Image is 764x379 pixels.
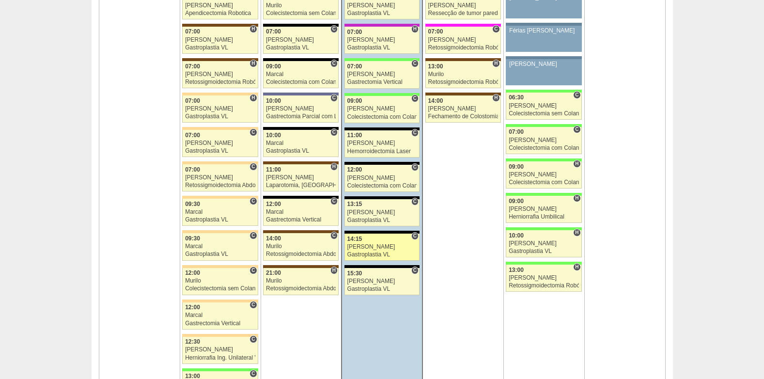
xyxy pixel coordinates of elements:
[344,234,420,261] a: C 14:15 [PERSON_NAME] Gastroplastia VL
[428,106,498,112] div: [PERSON_NAME]
[263,161,339,164] div: Key: Santa Joana
[573,160,580,168] span: Hospital
[185,269,200,276] span: 12:00
[347,71,417,78] div: [PERSON_NAME]
[428,71,498,78] div: Murilo
[347,114,417,120] div: Colecistectomia com Colangiografia VL
[509,267,524,273] span: 13:00
[425,93,501,95] div: Key: Santa Joana
[509,214,579,220] div: Herniorrafia Umbilical
[266,63,281,70] span: 09:00
[411,129,419,137] span: Consultório
[347,217,417,223] div: Gastroplastia VL
[249,197,257,205] span: Consultório
[506,93,581,120] a: C 06:30 [PERSON_NAME] Colecistectomia sem Colangiografia VL
[185,312,255,318] div: Marcal
[509,232,524,239] span: 10:00
[428,79,498,85] div: Retossigmoidectomia Robótica
[263,265,339,268] div: Key: Santa Joana
[506,127,581,154] a: C 07:00 [PERSON_NAME] Colecistectomia com Colangiografia VL
[266,217,336,223] div: Gastrectomia Vertical
[506,158,581,161] div: Key: Brasil
[266,235,281,242] span: 14:00
[573,126,580,133] span: Consultório
[506,26,581,52] a: Férias [PERSON_NAME]
[506,124,581,127] div: Key: Brasil
[185,106,255,112] div: [PERSON_NAME]
[506,59,581,85] a: [PERSON_NAME]
[182,161,258,164] div: Key: Bartira
[509,137,579,143] div: [PERSON_NAME]
[185,28,200,35] span: 07:00
[185,37,255,43] div: [PERSON_NAME]
[266,209,336,215] div: Marcal
[509,145,579,151] div: Colecistectomia com Colangiografia VL
[509,61,578,67] div: [PERSON_NAME]
[506,262,581,265] div: Key: Brasil
[492,25,499,33] span: Consultório
[182,127,258,130] div: Key: Bartira
[347,10,417,16] div: Gastroplastia VL
[185,132,200,139] span: 07:00
[509,198,524,205] span: 09:00
[185,278,255,284] div: Murilo
[185,166,200,173] span: 07:00
[428,2,498,9] div: [PERSON_NAME]
[263,93,339,95] div: Key: Vila Nova Star
[249,60,257,67] span: Hospital
[185,235,200,242] span: 09:30
[573,263,580,271] span: Hospital
[185,338,200,345] span: 12:30
[509,206,579,212] div: [PERSON_NAME]
[506,90,581,93] div: Key: Brasil
[509,248,579,254] div: Gastroplastia VL
[506,56,581,59] div: Key: Aviso
[185,113,255,120] div: Gastroplastia VL
[347,97,362,104] span: 09:00
[263,24,339,27] div: Key: Blanc
[263,233,339,260] a: C 14:00 Murilo Retossigmoidectomia Abdominal VL
[344,268,420,295] a: C 15:30 [PERSON_NAME] Gastroplastia VL
[411,198,419,205] span: Consultório
[266,132,281,139] span: 10:00
[330,25,338,33] span: Consultório
[185,243,255,250] div: Marcal
[344,127,420,130] div: Key: Blanc
[344,130,420,158] a: C 11:00 [PERSON_NAME] Hemorroidectomia Laser
[182,61,258,88] a: H 07:00 [PERSON_NAME] Retossigmoidectomia Robótica
[506,161,581,189] a: H 09:00 [PERSON_NAME] Colecistectomia com Colangiografia VL
[182,164,258,191] a: C 07:00 [PERSON_NAME] Retossigmoidectomia Abdominal VL
[182,130,258,157] a: C 07:00 [PERSON_NAME] Gastroplastia VL
[347,79,417,85] div: Gastrectomia Vertical
[182,233,258,260] a: C 09:30 Marcal Gastroplastia VL
[182,300,258,302] div: Key: Bartira
[344,199,420,226] a: C 13:15 [PERSON_NAME] Gastroplastia VL
[347,236,362,242] span: 14:15
[428,37,498,43] div: [PERSON_NAME]
[573,229,580,237] span: Hospital
[182,24,258,27] div: Key: Santa Joana
[330,267,338,274] span: Hospital
[263,61,339,88] a: C 09:00 Marcal Colecistectomia com Colangiografia VL
[185,347,255,353] div: [PERSON_NAME]
[425,95,501,123] a: H 14:00 [PERSON_NAME] Fechamento de Colostomia ou Enterostomia
[347,175,417,181] div: [PERSON_NAME]
[266,37,336,43] div: [PERSON_NAME]
[492,94,499,102] span: Hospital
[344,93,420,96] div: Key: Brasil
[506,193,581,196] div: Key: Brasil
[509,163,524,170] span: 09:00
[330,60,338,67] span: Consultório
[347,286,417,292] div: Gastroplastia VL
[266,79,336,85] div: Colecistectomia com Colangiografia VL
[266,243,336,250] div: Murilo
[182,95,258,123] a: H 07:00 [PERSON_NAME] Gastroplastia VL
[509,275,579,281] div: [PERSON_NAME]
[330,197,338,205] span: Consultório
[428,113,498,120] div: Fechamento de Colostomia ou Enterostomia
[263,164,339,191] a: H 11:00 [PERSON_NAME] Laparotomia, [GEOGRAPHIC_DATA], Drenagem, Bridas VL
[263,95,339,123] a: C 10:00 [PERSON_NAME] Gastrectomia Parcial com Linfadenectomia
[182,265,258,268] div: Key: Bartira
[330,94,338,102] span: Consultório
[185,217,255,223] div: Gastroplastia VL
